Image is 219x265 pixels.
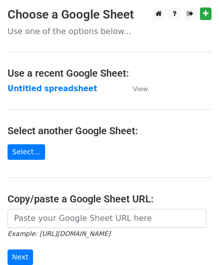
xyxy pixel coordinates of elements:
h4: Copy/paste a Google Sheet URL: [8,193,211,205]
a: View [123,84,148,93]
input: Next [8,249,33,265]
small: View [133,85,148,93]
a: Untitled spreadsheet [8,84,97,93]
input: Paste your Google Sheet URL here [8,209,206,228]
p: Use one of the options below... [8,26,211,37]
a: Select... [8,144,45,160]
small: Example: [URL][DOMAIN_NAME] [8,230,110,237]
h3: Choose a Google Sheet [8,8,211,22]
h4: Select another Google Sheet: [8,125,211,137]
h4: Use a recent Google Sheet: [8,67,211,79]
